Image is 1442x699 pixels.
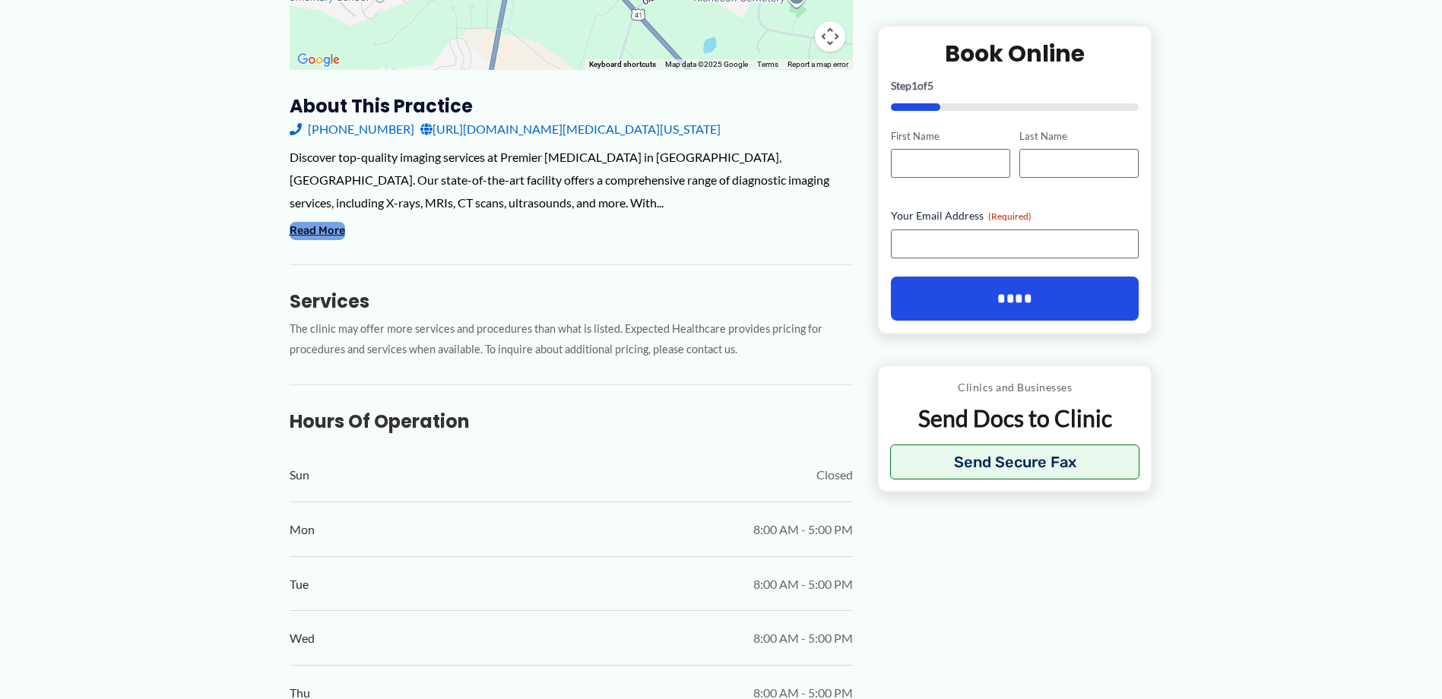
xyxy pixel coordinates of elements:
span: 8:00 AM - 5:00 PM [753,573,853,596]
span: 5 [927,78,933,91]
h3: Services [290,289,853,313]
h3: About this practice [290,94,853,118]
span: Sun [290,463,309,486]
a: Report a map error [788,60,848,68]
label: Last Name [1019,128,1139,143]
h2: Book Online [891,38,1139,68]
p: Send Docs to Clinic [890,403,1140,433]
img: Google [293,50,344,70]
p: Step of [891,80,1139,90]
a: [PHONE_NUMBER] [290,118,414,141]
a: Terms (opens in new tab) [757,60,778,68]
p: The clinic may offer more services and procedures than what is listed. Expected Healthcare provid... [290,319,853,360]
label: Your Email Address [891,208,1139,223]
span: 8:00 AM - 5:00 PM [753,627,853,650]
div: Discover top-quality imaging services at Premier [MEDICAL_DATA] in [GEOGRAPHIC_DATA], [GEOGRAPHIC... [290,146,853,213]
a: Open this area in Google Maps (opens a new window) [293,50,344,70]
span: 8:00 AM - 5:00 PM [753,518,853,541]
span: 1 [911,78,917,91]
button: Send Secure Fax [890,444,1140,479]
button: Read More [290,222,345,240]
span: Wed [290,627,315,650]
h3: Hours of Operation [290,410,853,433]
button: Keyboard shortcuts [589,59,656,70]
span: Closed [816,463,853,486]
span: (Required) [988,210,1032,222]
label: First Name [891,128,1010,143]
span: Mon [290,518,315,541]
span: Map data ©2025 Google [665,60,748,68]
button: Map camera controls [815,21,845,52]
span: Tue [290,573,309,596]
a: [URL][DOMAIN_NAME][MEDICAL_DATA][US_STATE] [420,118,721,141]
p: Clinics and Businesses [890,378,1140,397]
